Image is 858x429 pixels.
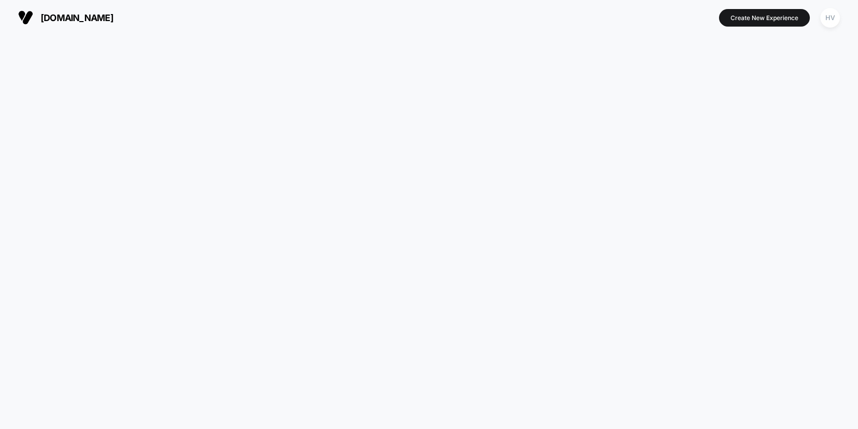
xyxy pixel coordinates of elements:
div: HV [820,8,840,28]
button: HV [817,8,843,28]
button: Create New Experience [719,9,810,27]
img: Visually logo [18,10,33,25]
span: [DOMAIN_NAME] [41,13,113,23]
button: [DOMAIN_NAME] [15,10,116,26]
